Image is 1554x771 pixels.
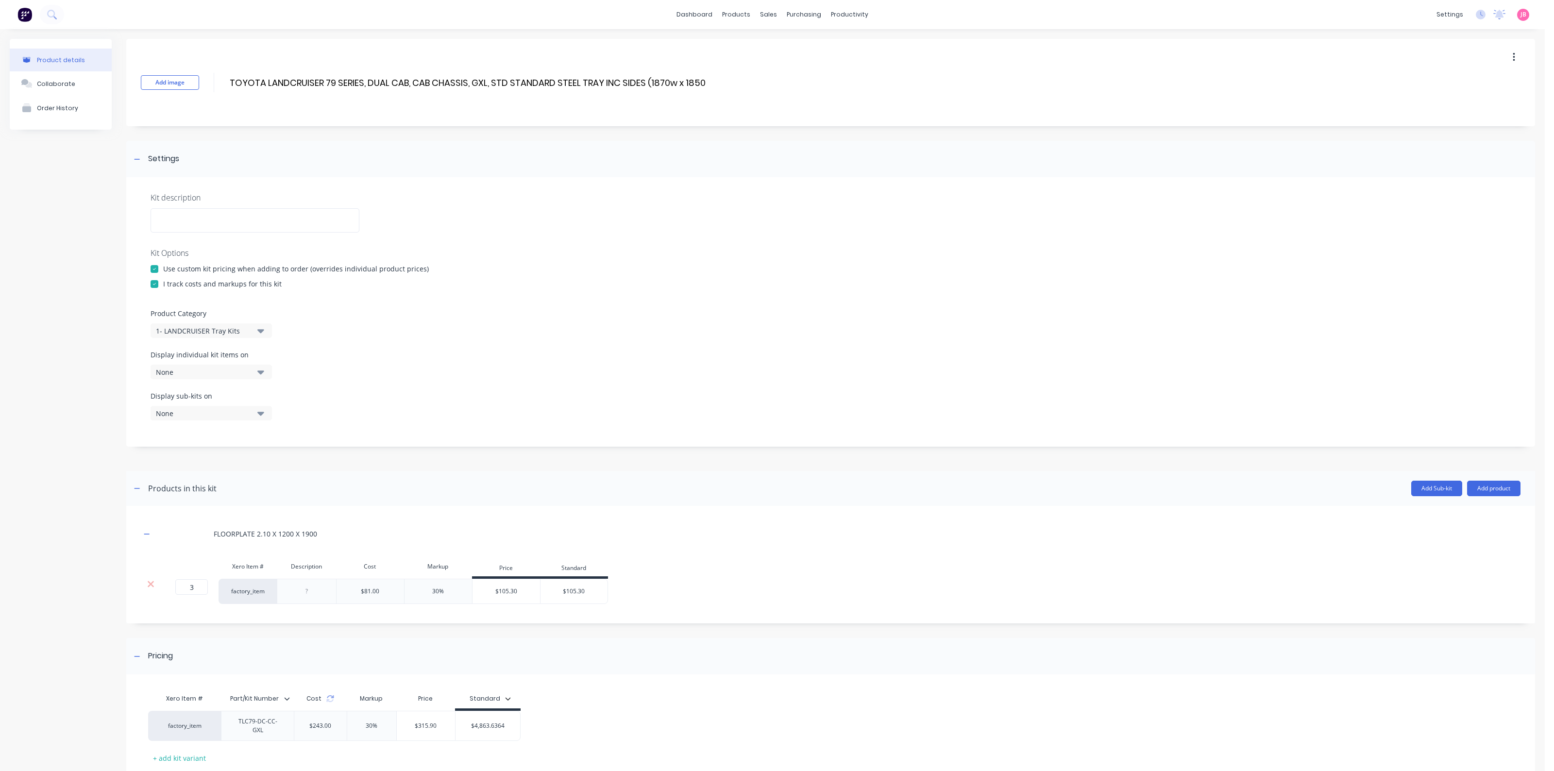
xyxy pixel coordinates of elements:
div: $105.30 [473,579,541,603]
input: ? [175,579,208,595]
button: Collaborate [10,71,112,96]
span: Cost [306,694,321,703]
button: Add product [1467,481,1520,496]
div: Product details [37,56,85,64]
div: Markup [404,557,472,576]
div: $105.30 [541,579,608,603]
div: factory_item [158,721,212,730]
div: sales [755,7,782,22]
div: $243.00 [302,714,339,738]
div: Kit description [151,192,1511,203]
div: Pricing [148,650,173,662]
div: + add kit variant [148,751,211,766]
button: Order History [10,96,112,120]
span: JB [1520,10,1526,19]
div: Standard [540,559,608,579]
div: Standard [470,694,500,703]
div: Cost [294,689,347,708]
div: Settings [148,153,179,165]
div: Products in this kit [148,483,217,494]
div: purchasing [782,7,826,22]
div: FLOORPLATE 2.10 X 1200 X 1900 [214,529,317,539]
div: 30% [347,714,396,738]
div: factory_item [219,579,277,604]
div: Description [277,557,336,576]
div: 30% [432,587,444,596]
div: $4,863.6364 [456,714,520,738]
div: Cost [336,557,404,576]
label: Product Category [151,308,1511,318]
div: $315.90 [397,714,456,738]
div: Xero Item # [219,557,277,576]
div: Price [396,689,456,708]
div: Markup [347,689,396,708]
div: Part/Kit Number [221,689,294,708]
button: None [151,365,272,379]
a: dashboard [672,7,717,22]
div: Collaborate [37,80,75,87]
div: TLC79-DC-CC-GXL [225,715,290,737]
div: I track costs and markups for this kit [163,279,282,289]
div: Price [472,559,540,579]
div: Order History [37,104,78,112]
button: None [151,406,272,420]
button: Add image [141,75,199,90]
div: settings [1432,7,1468,22]
div: 1- LANDCRUISER Tray Kits [156,326,250,336]
div: None [156,408,250,419]
div: factory_itemTLC79-DC-CC-GXL$243.0030%$315.90$4,863.6364 [148,711,521,741]
div: products [717,7,755,22]
div: Xero Item # [148,689,221,708]
div: Kit Options [151,247,1511,259]
button: Standard [465,691,516,706]
div: productivity [826,7,873,22]
button: Add Sub-kit [1411,481,1462,496]
div: $81.00 [361,587,379,596]
div: None [156,367,250,377]
div: Part/Kit Number [221,687,288,711]
input: Enter kit name [229,76,706,90]
button: 1- LANDCRUISER Tray Kits [151,323,272,338]
div: Use custom kit pricing when adding to order (overrides individual product prices) [163,264,429,274]
label: Display sub-kits on [151,391,272,401]
button: Product details [10,49,112,71]
img: Factory [17,7,32,22]
label: Display individual kit items on [151,350,272,360]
